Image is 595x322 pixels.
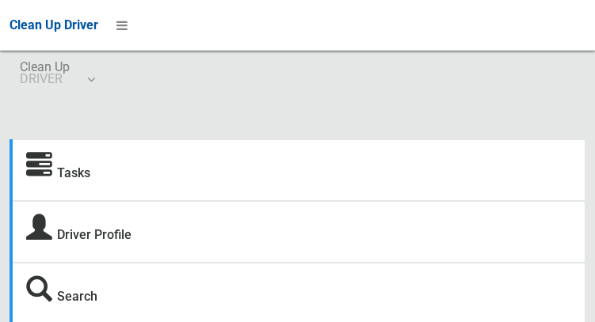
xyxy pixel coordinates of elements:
a: Driver Profile [57,227,132,242]
span: Clean Up [20,61,93,85]
a: Search [57,289,97,304]
span: Clean Up Driver [10,17,98,32]
a: Clean UpDRIVER [10,51,104,101]
small: DRIVER [20,73,70,85]
a: Clean Up Driver [10,13,98,37]
a: Tasks [57,165,90,180]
